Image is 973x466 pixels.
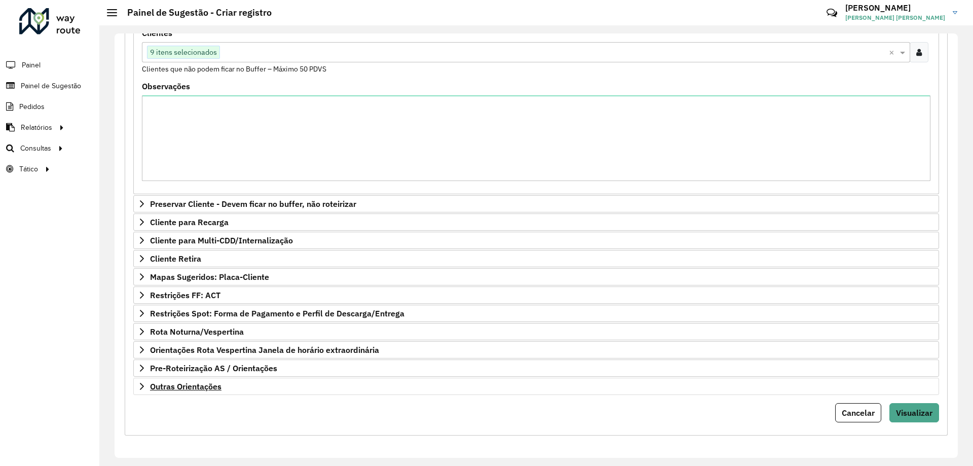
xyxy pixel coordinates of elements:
span: Cancelar [842,408,875,418]
span: Tático [19,164,38,174]
span: 9 itens selecionados [147,46,219,58]
a: Restrições FF: ACT [133,286,939,304]
span: Relatórios [21,122,52,133]
label: Observações [142,80,190,92]
a: Pre-Roteirização AS / Orientações [133,360,939,377]
h2: Painel de Sugestão - Criar registro [117,7,272,18]
span: Cliente para Multi-CDD/Internalização [150,236,293,244]
span: Orientações Rota Vespertina Janela de horário extraordinária [150,346,379,354]
span: Clear all [889,46,897,58]
a: Preservar Cliente - Devem ficar no buffer, não roteirizar [133,195,939,212]
a: Orientações Rota Vespertina Janela de horário extraordinária [133,341,939,359]
span: Consultas [20,143,51,154]
small: Clientes que não podem ficar no Buffer – Máximo 50 PDVS [142,64,326,74]
span: Painel [22,60,41,70]
a: Restrições Spot: Forma de Pagamento e Perfil de Descarga/Entrega [133,305,939,322]
button: Visualizar [889,403,939,422]
span: [PERSON_NAME] [PERSON_NAME] [845,13,945,22]
span: Painel de Sugestão [21,81,81,91]
span: Outras Orientações [150,382,221,390]
a: Cliente para Recarga [133,213,939,231]
div: Priorizar Cliente - Não podem ficar no buffer [133,25,939,194]
a: Rota Noturna/Vespertina [133,323,939,340]
h3: [PERSON_NAME] [845,3,945,13]
span: Cliente Retira [150,255,201,263]
a: Outras Orientações [133,378,939,395]
span: Pedidos [19,101,45,112]
a: Contato Rápido [821,2,843,24]
span: Restrições FF: ACT [150,291,220,299]
span: Preservar Cliente - Devem ficar no buffer, não roteirizar [150,200,356,208]
span: Mapas Sugeridos: Placa-Cliente [150,273,269,281]
span: Visualizar [896,408,932,418]
button: Cancelar [835,403,881,422]
span: Restrições Spot: Forma de Pagamento e Perfil de Descarga/Entrega [150,309,404,317]
a: Mapas Sugeridos: Placa-Cliente [133,268,939,285]
span: Rota Noturna/Vespertina [150,328,244,336]
span: Pre-Roteirização AS / Orientações [150,364,277,372]
span: Cliente para Recarga [150,218,229,226]
a: Cliente para Multi-CDD/Internalização [133,232,939,249]
a: Cliente Retira [133,250,939,267]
